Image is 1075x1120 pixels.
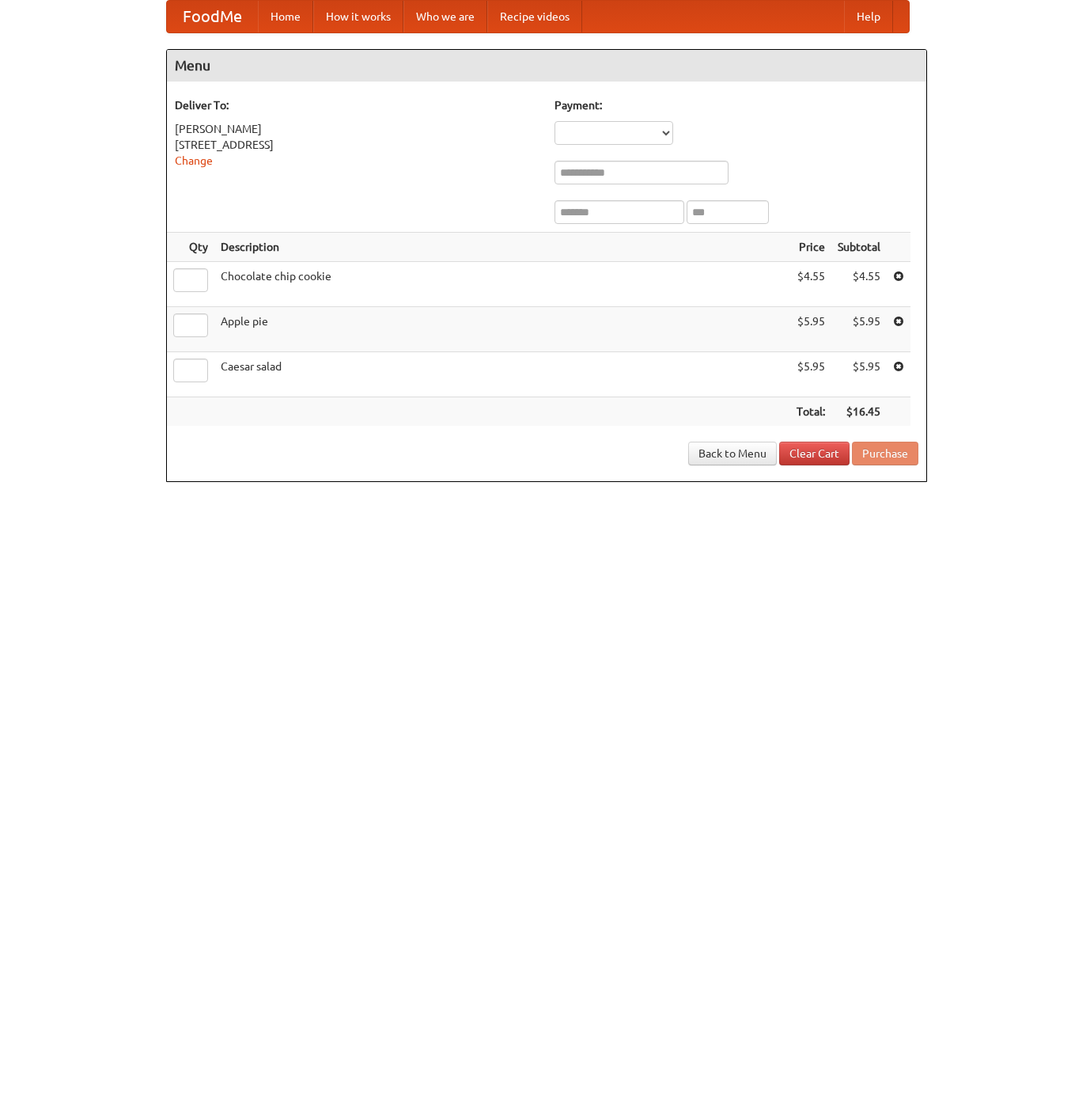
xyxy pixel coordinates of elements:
[831,262,887,307] td: $4.55
[167,1,258,32] a: FoodMe
[258,1,313,32] a: Home
[790,262,831,307] td: $4.55
[487,1,582,32] a: Recipe videos
[688,442,777,465] a: Back to Menu
[555,97,918,113] h5: Payment:
[844,1,893,32] a: Help
[214,307,790,352] td: Apple pie
[167,233,214,262] th: Qty
[790,307,831,352] td: $5.95
[831,233,887,262] th: Subtotal
[831,397,887,427] th: $16.45
[790,233,831,262] th: Price
[790,397,831,427] th: Total:
[779,442,850,465] a: Clear Cart
[790,352,831,397] td: $5.95
[403,1,487,32] a: Who we are
[831,307,887,352] td: $5.95
[175,154,213,167] a: Change
[313,1,403,32] a: How it works
[175,97,539,113] h5: Deliver To:
[175,137,539,153] div: [STREET_ADDRESS]
[214,233,790,262] th: Description
[852,442,918,465] button: Purchase
[831,352,887,397] td: $5.95
[214,262,790,307] td: Chocolate chip cookie
[175,121,539,137] div: [PERSON_NAME]
[167,50,926,82] h4: Menu
[214,352,790,397] td: Caesar salad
